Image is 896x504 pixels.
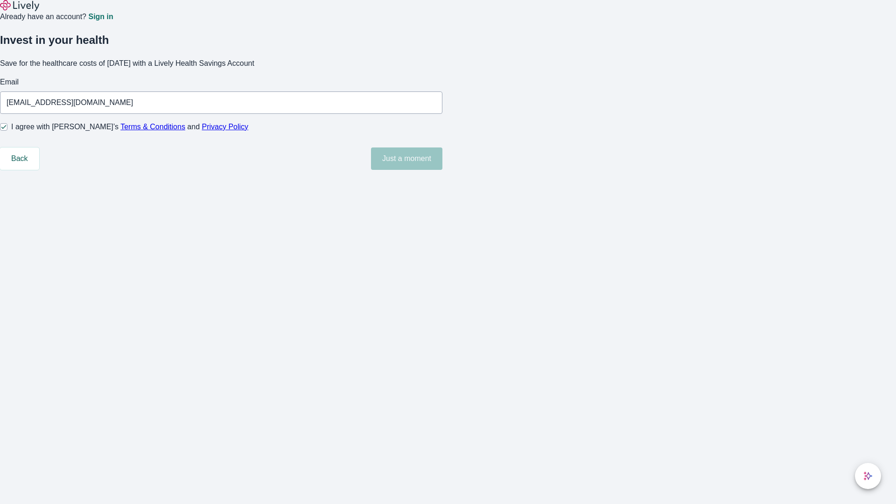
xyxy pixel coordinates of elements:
span: I agree with [PERSON_NAME]’s and [11,121,248,133]
a: Terms & Conditions [120,123,185,131]
svg: Lively AI Assistant [863,471,873,481]
button: chat [855,463,881,489]
a: Sign in [88,13,113,21]
a: Privacy Policy [202,123,249,131]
